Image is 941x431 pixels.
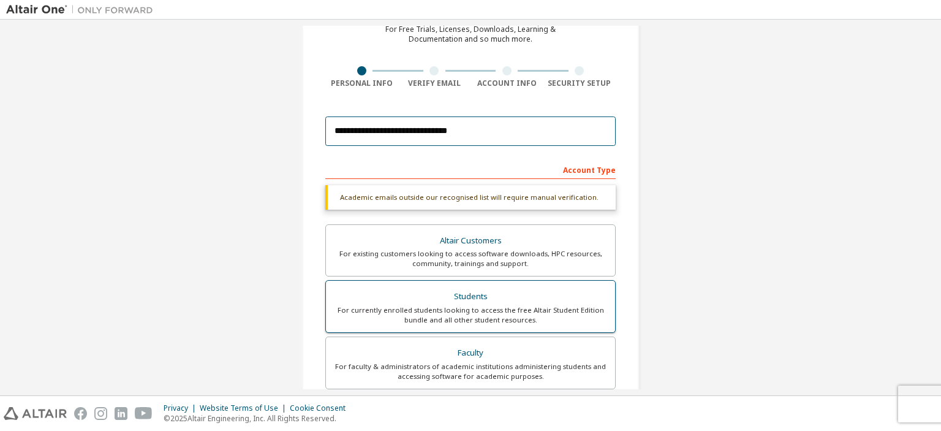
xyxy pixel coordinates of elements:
[333,232,608,250] div: Altair Customers
[94,407,107,420] img: instagram.svg
[470,78,543,88] div: Account Info
[398,78,471,88] div: Verify Email
[325,159,616,179] div: Account Type
[164,413,353,424] p: © 2025 Altair Engineering, Inc. All Rights Reserved.
[74,407,87,420] img: facebook.svg
[543,78,616,88] div: Security Setup
[333,362,608,381] div: For faculty & administrators of academic institutions administering students and accessing softwa...
[4,407,67,420] img: altair_logo.svg
[325,185,616,210] div: Academic emails outside our recognised list will require manual verification.
[115,407,127,420] img: linkedin.svg
[6,4,159,16] img: Altair One
[200,403,290,413] div: Website Terms of Use
[333,249,608,269] div: For existing customers looking to access software downloads, HPC resources, community, trainings ...
[333,288,608,305] div: Students
[385,25,556,44] div: For Free Trials, Licenses, Downloads, Learning & Documentation and so much more.
[333,345,608,362] div: Faculty
[135,407,153,420] img: youtube.svg
[333,305,608,325] div: For currently enrolled students looking to access the free Altair Student Edition bundle and all ...
[325,78,398,88] div: Personal Info
[290,403,353,413] div: Cookie Consent
[164,403,200,413] div: Privacy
